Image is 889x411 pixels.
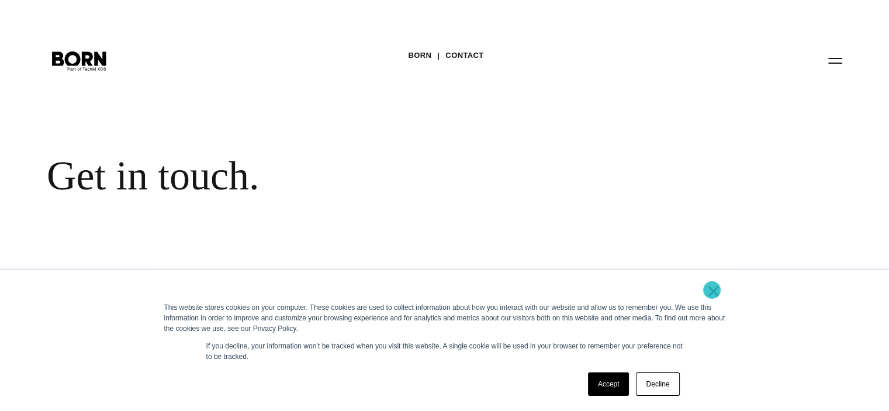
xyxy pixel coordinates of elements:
[821,48,849,72] button: Open
[164,302,725,334] div: This website stores cookies on your computer. These cookies are used to collect information about...
[206,341,683,362] p: If you decline, your information won’t be tracked when you visit this website. A single cookie wi...
[636,372,679,396] a: Decline
[47,152,713,200] div: Get in touch.
[588,372,629,396] a: Accept
[707,286,721,296] a: ×
[445,47,483,64] a: Contact
[408,47,431,64] a: BORN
